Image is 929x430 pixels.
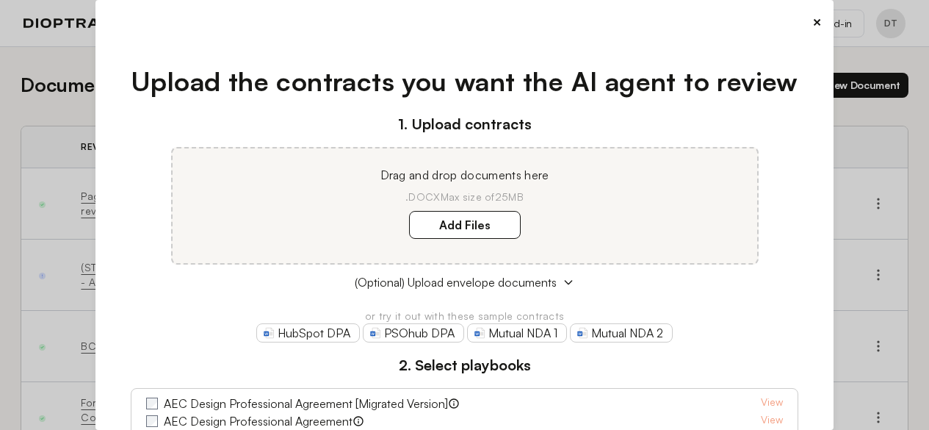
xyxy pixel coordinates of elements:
[131,113,798,135] h3: 1. Upload contracts
[467,323,567,343] a: Mutual NDA 1
[761,395,783,412] a: View
[164,395,448,412] label: AEC Design Professional Agreement [Migrated Version]
[190,190,740,204] p: .DOCX Max size of 25MB
[355,273,557,291] span: (Optional) Upload envelope documents
[131,273,798,291] button: (Optional) Upload envelope documents
[164,412,353,430] label: AEC Design Professional Agreement
[570,323,673,343] a: Mutual NDA 2
[190,166,740,184] p: Drag and drop documents here
[812,12,822,32] button: ×
[131,354,798,376] h3: 2. Select playbooks
[761,412,783,430] a: View
[131,309,798,323] p: or try it out with these sample contracts
[363,323,464,343] a: PSOhub DPA
[131,62,798,101] h1: Upload the contracts you want the AI agent to review
[256,323,360,343] a: HubSpot DPA
[409,211,521,239] label: Add Files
